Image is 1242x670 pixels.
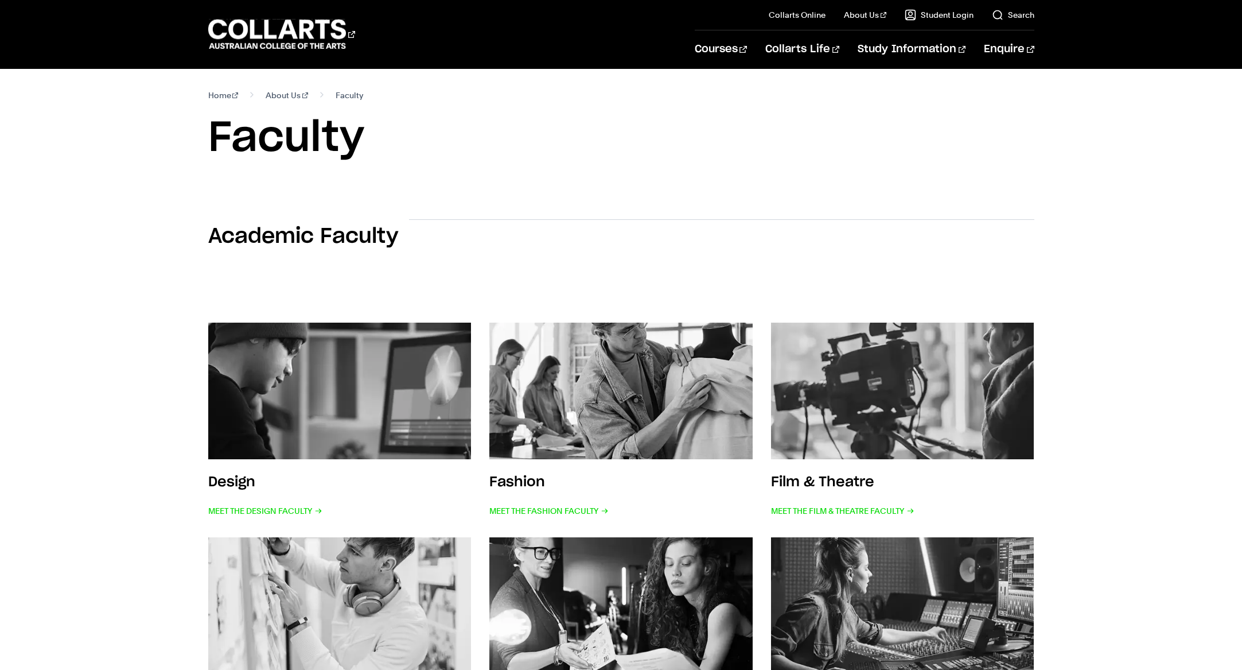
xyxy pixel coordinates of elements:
a: Home [208,87,239,103]
a: Fashion Meet the Fashion Faculty [489,323,753,519]
div: Go to homepage [208,18,355,51]
h2: Academic Faculty [208,224,398,249]
span: Meet the Fashion Faculty [489,503,609,519]
a: Study Information [858,30,965,68]
span: Meet the Film & Theatre Faculty [771,503,914,519]
a: About Us [844,9,886,21]
h3: Design [208,475,255,489]
span: Faculty [336,87,363,103]
a: Student Login [905,9,974,21]
a: About Us [266,87,308,103]
span: Meet the Design Faculty [208,503,322,519]
a: Design Meet the Design Faculty [208,323,472,519]
a: Enquire [984,30,1034,68]
a: Collarts Life [765,30,839,68]
h1: Faculty [208,113,1034,164]
a: Collarts Online [769,9,826,21]
h3: Fashion [489,475,545,489]
h3: Film & Theatre [771,475,874,489]
a: Search [992,9,1034,21]
a: Courses [695,30,747,68]
a: Film & Theatre Meet the Film & Theatre Faculty [771,323,1034,519]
